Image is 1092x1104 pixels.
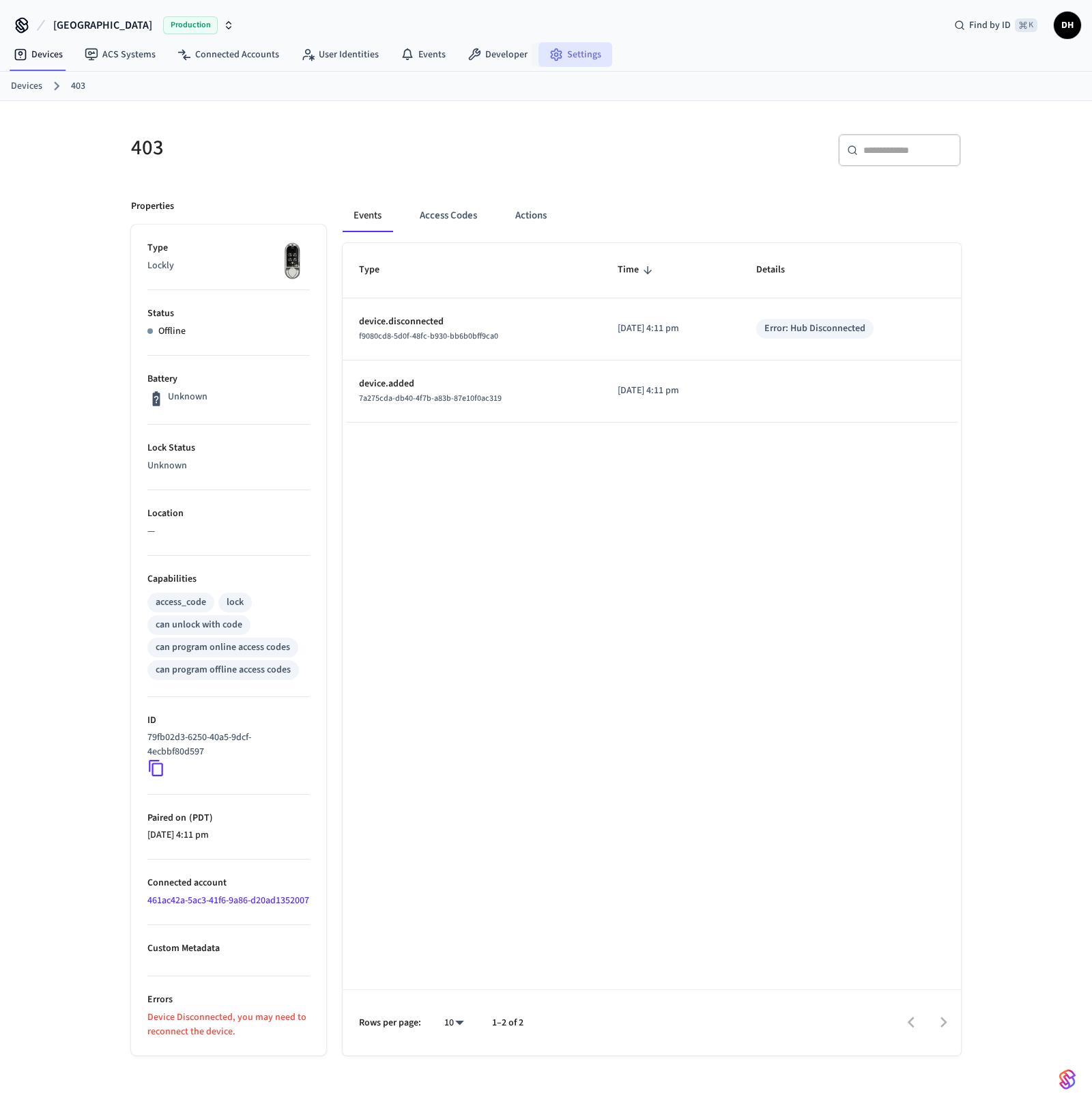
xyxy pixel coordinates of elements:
button: Access Codes [409,199,488,232]
span: Production [163,16,218,34]
span: [GEOGRAPHIC_DATA] [53,17,152,33]
button: DH [1054,12,1081,39]
span: Type [359,259,397,281]
a: Devices [11,79,42,94]
div: can unlock with code [156,618,242,632]
p: [DATE] 4:11 pm [618,384,723,398]
a: ACS Systems [74,42,167,67]
p: Type [147,241,310,255]
span: DH [1055,13,1080,38]
p: 1–2 of 2 [492,1016,523,1030]
p: — [147,524,310,539]
p: ID [147,713,310,728]
p: device.disconnected [359,315,585,329]
span: f9080cd8-5d0f-48fc-b930-bb6b0bff9ca0 [359,330,498,342]
p: 79fb02d3-6250-40a5-9dcf-4ecbbf80d597 [147,731,304,759]
img: Lockly Vision Lock, Front [276,241,310,282]
h5: 403 [131,134,538,162]
p: Custom Metadata [147,942,310,956]
a: Devices [3,42,74,67]
div: ant example [343,199,961,232]
p: [DATE] 4:11 pm [618,322,723,336]
span: ( PDT ) [186,811,213,825]
div: Find by ID⌘ K [943,13,1048,38]
p: Properties [131,199,174,214]
p: Lockly [147,259,310,273]
p: Lock Status [147,441,310,455]
p: Unknown [168,390,207,404]
span: 7a275cda-db40-4f7b-a83b-87e10f0ac319 [359,393,502,404]
p: Location [147,507,310,521]
p: [DATE] 4:11 pm [147,828,310,843]
a: Connected Accounts [167,42,290,67]
a: Developer [457,42,538,67]
a: User Identities [290,42,390,67]
span: Find by ID [969,18,1011,32]
span: Time [618,259,657,281]
a: Events [390,42,457,67]
p: Rows per page: [359,1016,421,1030]
p: Device Disconnected, you may need to reconnect the device. [147,1010,310,1039]
p: Paired on [147,811,310,825]
div: access_code [156,595,206,610]
p: Unknown [147,459,310,473]
span: ⌘ K [1015,18,1037,32]
p: Errors [147,993,310,1007]
button: Actions [504,199,558,232]
a: 461ac42a-5ac3-41f6-9a86-d20ad1352007 [147,894,309,907]
p: Connected account [147,876,310,890]
div: can program online access codes [156,640,290,655]
button: Events [343,199,392,232]
p: device.added [359,377,585,391]
img: SeamLogoGradient.69752ec5.svg [1059,1068,1076,1090]
a: 403 [71,79,85,94]
p: Offline [158,324,186,339]
div: can program offline access codes [156,663,291,677]
div: lock [227,595,244,610]
p: Capabilities [147,572,310,586]
a: Settings [538,42,612,67]
p: Status [147,307,310,321]
p: Battery [147,372,310,386]
span: Details [756,259,803,281]
div: Error: Hub Disconnected [764,322,865,336]
table: sticky table [343,243,961,422]
div: 10 [437,1013,470,1033]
